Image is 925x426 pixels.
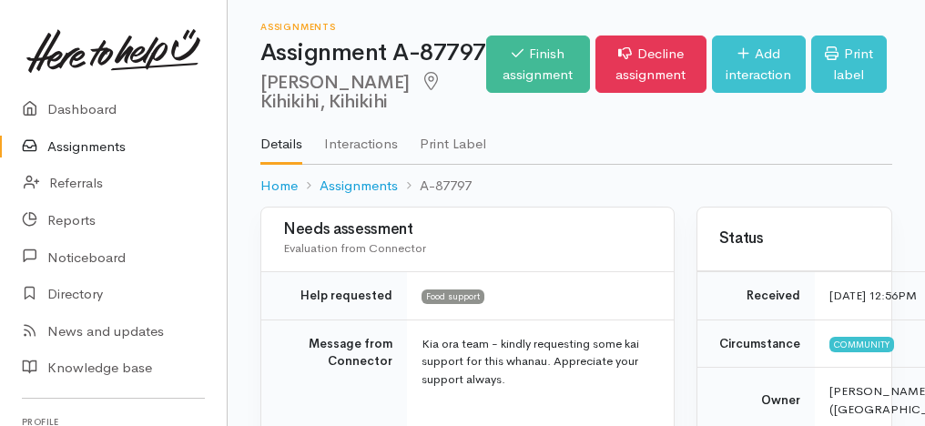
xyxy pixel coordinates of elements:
li: A-87797 [398,176,472,197]
a: Decline assignment [595,35,706,93]
td: Received [697,272,815,320]
td: Circumstance [697,319,815,368]
a: Home [260,176,298,197]
nav: breadcrumb [260,165,892,208]
time: [DATE] 12:56PM [829,288,917,303]
a: Details [260,112,302,165]
p: Kia ora team - kindly requesting some kai support for this whanau. Appreciate your support always. [422,335,652,389]
a: Print label [811,35,887,93]
h3: Needs assessment [283,221,652,238]
td: Help requested [261,272,407,320]
span: Food support [422,289,484,304]
h2: [PERSON_NAME] [260,72,486,113]
a: Add interaction [712,35,806,93]
h6: Assignments [260,22,486,32]
a: Assignments [320,176,398,197]
h3: Status [719,230,869,248]
h1: Assignment A-87797 [260,40,486,66]
span: Kihikihi, Kihikihi [260,70,443,113]
span: Community [829,337,894,351]
a: Print Label [420,112,486,163]
a: Interactions [324,112,398,163]
span: Evaluation from Connector [283,240,426,256]
a: Finish assignment [486,35,589,93]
